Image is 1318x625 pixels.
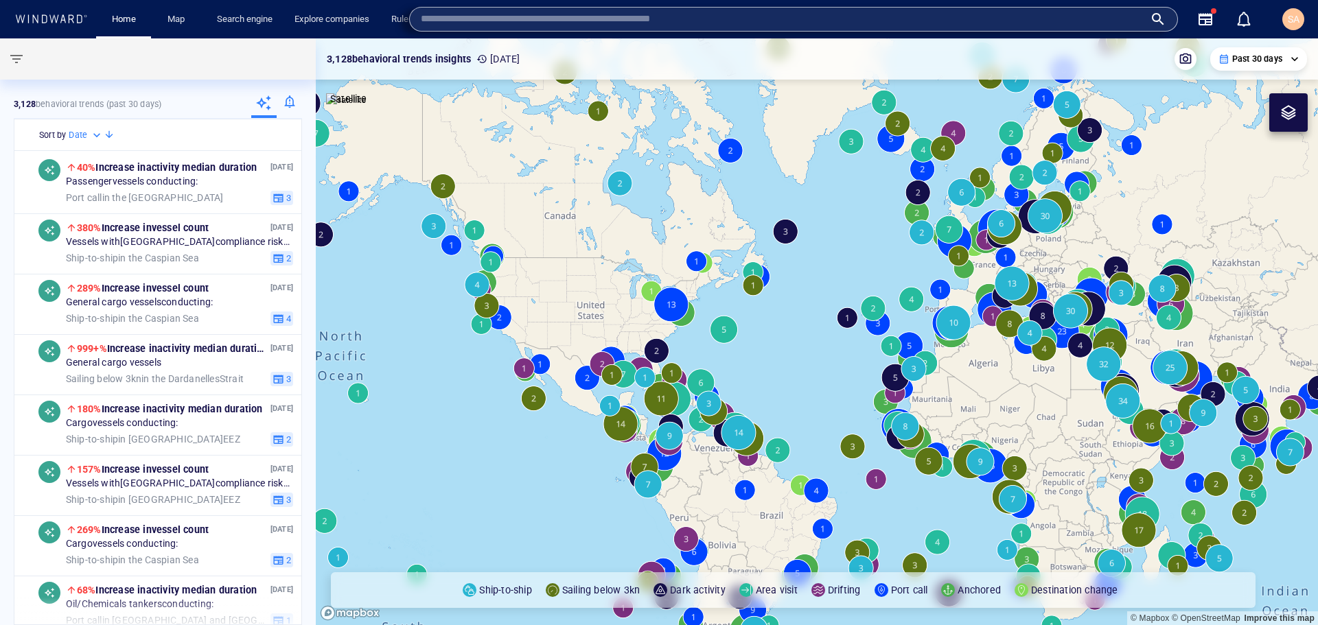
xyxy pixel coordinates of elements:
[77,343,107,354] span: 999+%
[270,311,293,326] button: 4
[270,161,293,174] p: [DATE]
[14,99,36,109] strong: 3,128
[270,342,293,355] p: [DATE]
[77,524,102,535] span: 269%
[327,51,471,67] p: 3,128 behavioral trends insights
[66,554,199,566] span: in the Caspian Sea
[77,464,102,475] span: 157%
[828,582,861,598] p: Drifting
[66,312,199,325] span: in the Caspian Sea
[1172,613,1240,623] a: OpenStreetMap
[270,281,293,294] p: [DATE]
[66,236,293,248] span: Vessels with [GEOGRAPHIC_DATA] compliance risks conducting:
[77,162,257,173] span: Increase in activity median duration
[270,552,293,567] button: 2
[756,582,798,598] p: Area visit
[77,524,209,535] span: Increase in vessel count
[1031,582,1118,598] p: Destination change
[66,493,118,504] span: Ship-to-ship
[66,433,118,444] span: Ship-to-ship
[270,583,293,596] p: [DATE]
[386,8,442,32] a: Rule engine
[157,8,200,32] button: Map
[562,582,640,598] p: Sailing below 3kn
[77,222,102,233] span: 380%
[284,373,291,385] span: 3
[891,582,928,598] p: Port call
[69,128,87,142] h6: Date
[66,493,240,506] span: in [GEOGRAPHIC_DATA] EEZ
[66,433,240,445] span: in [GEOGRAPHIC_DATA] EEZ
[1260,563,1308,615] iframe: Chat
[66,373,244,385] span: in the Dardanelles Strait
[66,538,178,550] span: Cargo vessels conducting:
[670,582,726,598] p: Dark activity
[284,554,291,566] span: 2
[270,190,293,205] button: 3
[1288,14,1299,25] span: SA
[77,585,257,595] span: Increase in activity median duration
[330,91,367,107] p: Satellite
[211,8,278,32] a: Search engine
[66,357,161,369] span: General cargo vessels
[1218,53,1299,65] div: Past 30 days
[270,250,293,266] button: 2
[77,585,96,595] span: 68%
[77,403,263,414] span: Increase in activity median duration
[77,403,102,414] span: 180%
[270,523,293,536] p: [DATE]
[270,221,293,234] p: [DATE]
[326,93,367,107] img: satellite
[77,283,102,294] span: 289%
[284,433,291,445] span: 2
[77,222,209,233] span: Increase in vessel count
[69,128,104,142] div: Date
[66,312,118,323] span: Ship-to-ship
[270,462,293,475] p: [DATE]
[270,492,293,507] button: 3
[77,464,209,475] span: Increase in vessel count
[77,283,209,294] span: Increase in vessel count
[270,371,293,386] button: 3
[1244,613,1315,623] a: Map feedback
[479,582,531,598] p: Ship-to-ship
[66,176,198,188] span: Passenger vessels conducting:
[77,343,268,354] span: Increase in activity median duration
[14,98,161,110] p: behavioral trends (Past 30 days)
[66,296,213,309] span: General cargo vessels conducting:
[39,128,66,142] h6: Sort by
[66,191,102,202] span: Port call
[958,582,1001,598] p: Anchored
[284,191,291,204] span: 3
[77,162,96,173] span: 40%
[66,417,178,429] span: Cargo vessels conducting:
[284,252,291,264] span: 2
[1236,11,1252,27] div: Notification center
[270,402,293,415] p: [DATE]
[162,8,195,32] a: Map
[289,8,375,32] a: Explore companies
[66,191,224,204] span: in the [GEOGRAPHIC_DATA]
[102,8,146,32] button: Home
[476,51,520,67] p: [DATE]
[106,8,141,32] a: Home
[1232,53,1282,65] p: Past 30 days
[284,493,291,506] span: 3
[1131,613,1169,623] a: Mapbox
[284,312,291,325] span: 4
[66,252,199,264] span: in the Caspian Sea
[1280,5,1307,33] button: SA
[320,605,380,621] a: Mapbox logo
[66,252,118,263] span: Ship-to-ship
[66,373,141,384] span: Sailing below 3kn
[270,432,293,447] button: 2
[66,477,293,490] span: Vessels with [GEOGRAPHIC_DATA] compliance risks conducting:
[316,38,1318,625] canvas: Map
[66,554,118,565] span: Ship-to-ship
